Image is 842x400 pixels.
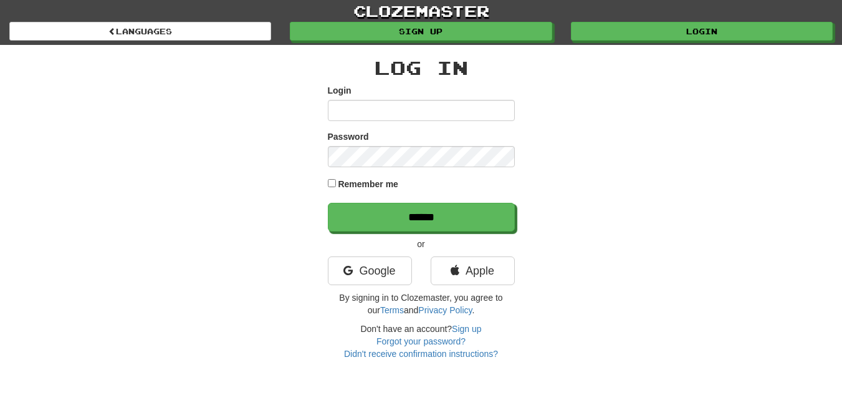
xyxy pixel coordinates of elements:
a: Google [328,256,412,285]
a: Login [571,22,833,41]
h2: Log In [328,57,515,78]
a: Privacy Policy [418,305,472,315]
p: By signing in to Clozemaster, you agree to our and . [328,291,515,316]
a: Didn't receive confirmation instructions? [344,349,498,359]
label: Password [328,130,369,143]
a: Apple [431,256,515,285]
p: or [328,238,515,250]
a: Terms [380,305,404,315]
label: Remember me [338,178,398,190]
a: Languages [9,22,271,41]
label: Login [328,84,352,97]
a: Sign up [452,324,481,334]
a: Sign up [290,22,552,41]
a: Forgot your password? [376,336,466,346]
div: Don't have an account? [328,323,515,360]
